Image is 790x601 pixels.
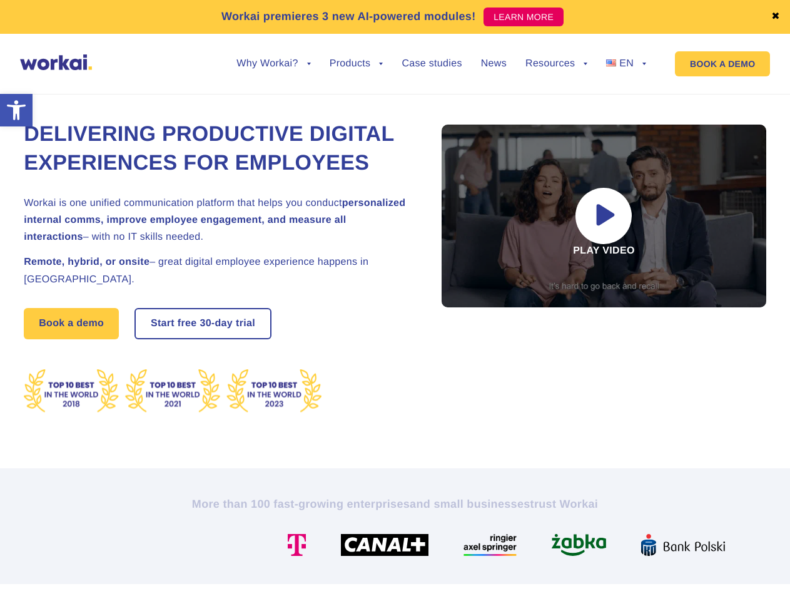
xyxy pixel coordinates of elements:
a: Why Workai? [236,59,310,69]
h1: Delivering Productive Digital Experiences for Employees [24,120,412,178]
p: Workai premieres 3 new AI-powered modules! [221,8,476,25]
a: Case studies [402,59,462,69]
i: and small businesses [410,498,530,510]
a: LEARN MORE [484,8,564,26]
a: Products [330,59,383,69]
a: Start free30-daytrial [136,309,270,338]
a: BOOK A DEMO [675,51,770,76]
a: Resources [525,59,587,69]
span: EN [619,58,634,69]
h2: – great digital employee experience happens in [GEOGRAPHIC_DATA]. [24,254,412,287]
strong: Remote, hybrid, or onsite [24,257,149,267]
a: ✖ [771,12,780,22]
h2: More than 100 fast-growing enterprises trust Workai [48,496,742,511]
h2: Workai is one unified communication platform that helps you conduct – with no IT skills needed. [24,195,412,246]
a: Book a demo [24,308,119,339]
i: 30-day [200,319,233,329]
a: News [481,59,507,69]
strong: personalized internal comms, improve employee engagement, and measure all interactions [24,198,405,242]
div: Play video [442,125,766,307]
